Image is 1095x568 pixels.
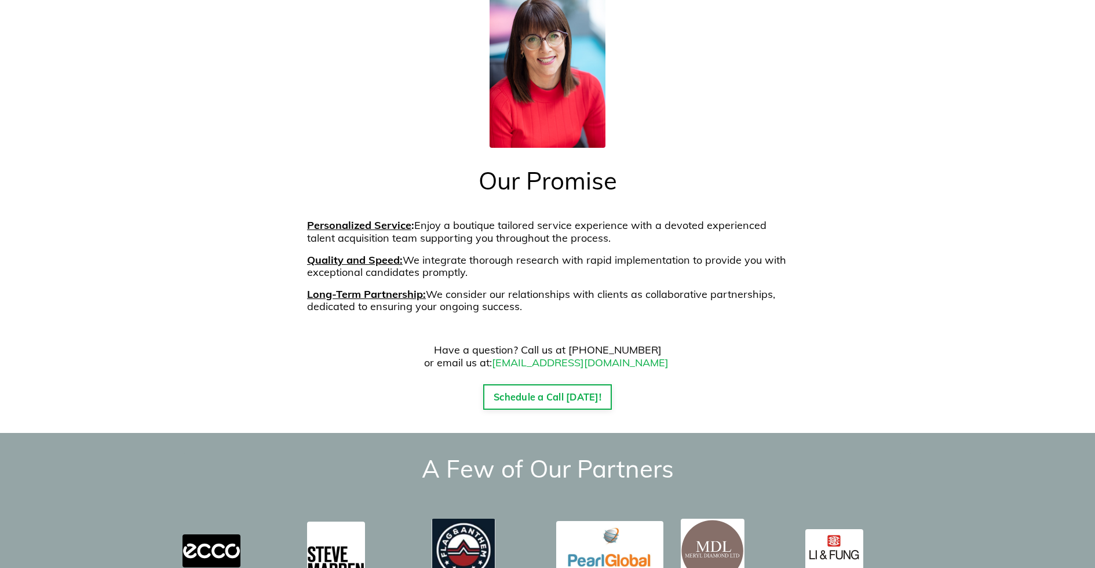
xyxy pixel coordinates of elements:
[492,356,669,369] a: [EMAIL_ADDRESS][DOMAIN_NAME]
[307,219,788,244] p: Enjoy a boutique tailored service experience with a devoted experienced talent acquisition team s...
[422,453,674,484] span: A Few of Our Partners
[307,253,403,267] u: Quality and Speed:
[370,165,726,197] h2: Our Promise
[307,288,788,313] p: We consider our relationships with clients as collaborative partnerships, dedicated to ensuring y...
[307,287,426,301] u: Long-Term Partnership:
[307,219,411,232] u: Personalized Service
[483,384,612,410] a: Schedule a Call [DATE]!
[307,254,788,279] p: We integrate thorough research with rapid implementation to provide you with exceptional candidat...
[411,219,414,232] strong: :
[307,344,788,369] p: Have a question? Call us at [PHONE_NUMBER] or email us at:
